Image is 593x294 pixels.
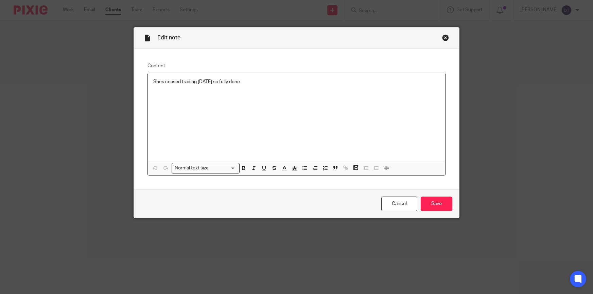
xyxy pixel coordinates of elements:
[153,78,440,85] p: Shes ceased trading [DATE] so fully done
[421,197,452,211] input: Save
[442,34,449,41] div: Close this dialog window
[147,62,446,69] label: Content
[157,35,180,40] span: Edit note
[173,165,210,172] span: Normal text size
[381,197,417,211] a: Cancel
[211,165,236,172] input: Search for option
[172,163,240,173] div: Search for option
